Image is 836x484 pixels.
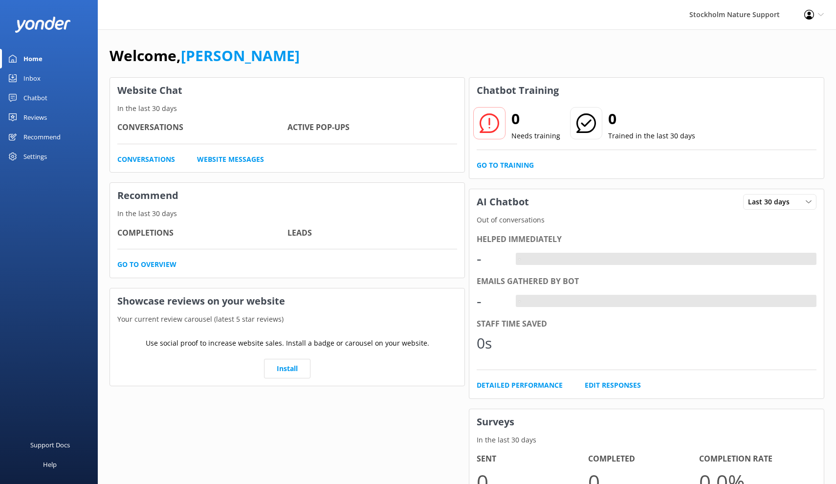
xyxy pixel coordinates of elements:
h3: Showcase reviews on your website [110,288,464,314]
h4: Sent [477,453,588,465]
a: Install [264,359,310,378]
h3: Surveys [469,409,824,435]
a: [PERSON_NAME] [181,45,300,66]
div: - [516,253,523,265]
div: Helped immediately [477,233,816,246]
div: Settings [23,147,47,166]
p: Your current review carousel (latest 5 star reviews) [110,314,464,325]
h4: Completions [117,227,287,240]
h4: Active Pop-ups [287,121,458,134]
h2: 0 [608,107,695,131]
div: 0s [477,331,506,355]
div: Emails gathered by bot [477,275,816,288]
div: Reviews [23,108,47,127]
div: Staff time saved [477,318,816,330]
a: Go to overview [117,259,176,270]
h3: Website Chat [110,78,464,103]
div: Help [43,455,57,474]
a: Detailed Performance [477,380,563,391]
a: Go to Training [477,160,534,171]
div: Home [23,49,43,68]
p: Out of conversations [469,215,824,225]
span: Last 30 days [748,197,795,207]
div: Support Docs [30,435,70,455]
h3: Chatbot Training [469,78,566,103]
h3: Recommend [110,183,464,208]
div: Inbox [23,68,41,88]
h4: Leads [287,227,458,240]
div: - [516,295,523,308]
h3: AI Chatbot [469,189,536,215]
div: - [477,247,506,270]
p: In the last 30 days [110,103,464,114]
img: yonder-white-logo.png [15,17,71,33]
p: Needs training [511,131,560,141]
h4: Completed [588,453,700,465]
p: Use social proof to increase website sales. Install a badge or carousel on your website. [146,338,429,349]
p: In the last 30 days [469,435,824,445]
h4: Completion Rate [699,453,811,465]
div: Chatbot [23,88,47,108]
div: Recommend [23,127,61,147]
a: Conversations [117,154,175,165]
p: Trained in the last 30 days [608,131,695,141]
a: Website Messages [197,154,264,165]
h1: Welcome, [110,44,300,67]
h2: 0 [511,107,560,131]
div: - [477,289,506,313]
p: In the last 30 days [110,208,464,219]
a: Edit Responses [585,380,641,391]
h4: Conversations [117,121,287,134]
